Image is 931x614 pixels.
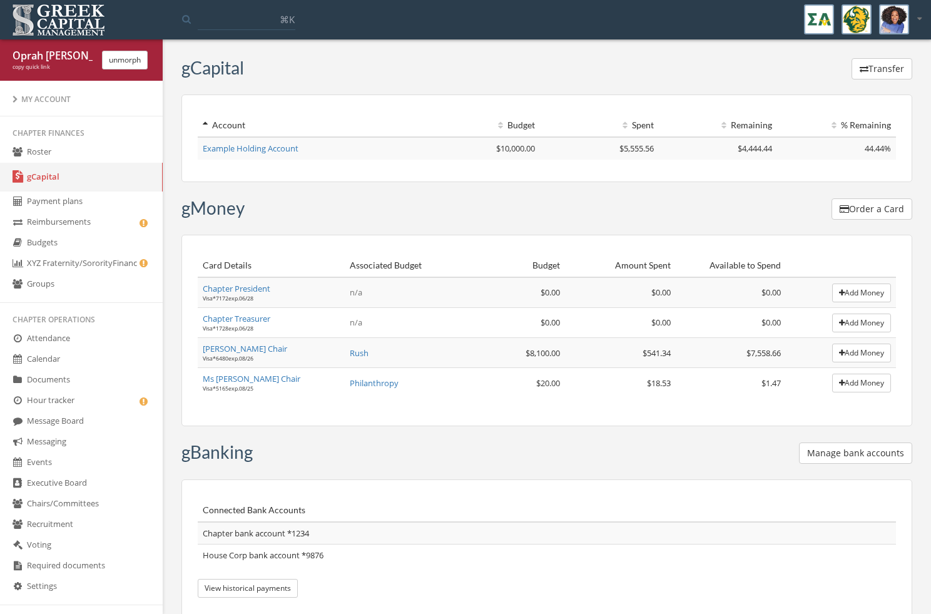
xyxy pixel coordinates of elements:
span: $5,555.56 [619,143,654,154]
div: Visa * 5165 exp. 08 / 25 [203,385,340,393]
a: Example Holding Account [203,143,298,154]
button: Order a Card [832,198,912,220]
button: Add Money [832,374,891,392]
div: Visa * 6480 exp. 08 / 26 [203,355,340,363]
span: $10,000.00 [496,143,535,154]
span: $0.00 [651,317,671,328]
span: $0.00 [761,317,781,328]
th: Card Details [198,254,345,277]
a: Ms [PERSON_NAME] Chair [203,373,300,384]
span: 44.44% [865,143,891,154]
td: Chapter bank account *1234 [198,522,896,545]
h3: gBanking [181,443,253,462]
button: Add Money [832,344,891,362]
th: Connected Bank Accounts [198,499,896,522]
span: $0.00 [541,287,560,298]
a: Philanthropy [350,377,399,389]
button: Manage bank accounts [799,443,912,464]
span: n/a [350,317,362,328]
button: Transfer [852,58,912,79]
span: $1.47 [761,377,781,389]
button: Add Money [832,284,891,302]
span: $18.53 [647,377,671,389]
a: Chapter Treasurer [203,313,270,324]
div: Oprah [PERSON_NAME] [13,49,93,63]
h3: gMoney [181,198,245,218]
span: $0.00 [541,317,560,328]
a: Chapter President [203,283,270,294]
a: Rush [350,347,369,359]
span: n/a [350,287,362,298]
h3: gCapital [181,58,244,78]
th: Associated Budget [345,254,455,277]
div: Visa * 7172 exp. 06 / 28 [203,295,340,303]
th: Budget [455,254,565,277]
span: $8,100.00 [526,347,560,359]
span: $541.34 [643,347,671,359]
span: $20.00 [536,377,560,389]
td: House Corp bank account *9876 [198,545,896,566]
span: $0.00 [761,287,781,298]
div: Remaining [664,119,773,131]
button: View historical payments [198,579,298,598]
div: % Remaining [782,119,891,131]
a: [PERSON_NAME] Chair [203,343,287,354]
div: copy quick link [13,63,93,71]
th: Amount Spent [565,254,675,277]
span: $4,444.44 [738,143,772,154]
span: ⌘K [280,13,295,26]
div: Account [203,119,416,131]
span: $7,558.66 [746,347,781,359]
th: Available to Spend [676,254,786,277]
button: unmorph [102,51,148,69]
div: Visa * 1728 exp. 06 / 28 [203,325,340,333]
button: Add Money [832,314,891,332]
div: My Account [13,94,150,105]
div: Budget [426,119,535,131]
div: Spent [545,119,654,131]
span: $0.00 [651,287,671,298]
